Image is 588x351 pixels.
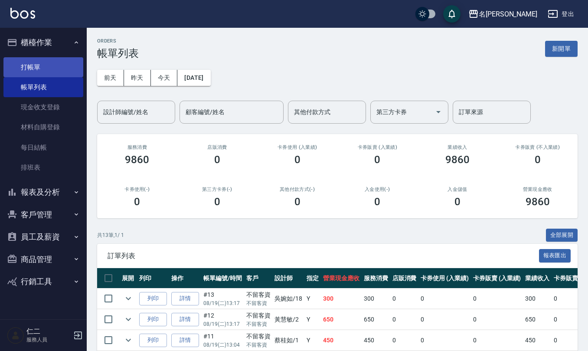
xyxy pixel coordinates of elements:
p: 服務人員 [26,336,71,344]
p: 不留客資 [246,341,271,349]
td: #13 [201,289,244,309]
button: 行銷工具 [3,270,83,293]
span: 訂單列表 [108,252,539,260]
h2: 營業現金應收 [508,187,567,192]
a: 詳情 [171,334,199,347]
p: 08/19 (二) 13:17 [203,299,242,307]
a: 詳情 [171,313,199,326]
button: 新開單 [545,41,578,57]
th: 操作 [169,268,201,289]
button: 員工及薪資 [3,226,83,248]
td: 0 [418,330,471,351]
p: 不留客資 [246,320,271,328]
td: 0 [471,330,523,351]
h3: 0 [214,196,220,208]
button: 報表及分析 [3,181,83,203]
button: expand row [122,334,135,347]
a: 排班表 [3,157,83,177]
td: 300 [321,289,362,309]
td: 650 [362,309,390,330]
th: 服務消費 [362,268,390,289]
td: Y [304,289,321,309]
h3: 0 [134,196,140,208]
th: 業績收入 [523,268,552,289]
h2: 入金使用(-) [348,187,407,192]
h3: 0 [374,196,380,208]
td: 吳婉如 /18 [272,289,304,309]
a: 報表匯出 [539,251,571,259]
div: 不留客資 [246,290,271,299]
th: 客戶 [244,268,273,289]
h2: 第三方卡券(-) [188,187,247,192]
h3: 0 [214,154,220,166]
button: 前天 [97,70,124,86]
h3: 0 [454,196,461,208]
a: 每日結帳 [3,138,83,157]
th: 帳單編號/時間 [201,268,244,289]
button: 全部展開 [546,229,578,242]
td: 黃慧敏 /2 [272,309,304,330]
a: 打帳單 [3,57,83,77]
th: 營業現金應收 [321,268,362,289]
td: Y [304,309,321,330]
h2: 卡券使用 (入業績) [268,144,327,150]
td: #11 [201,330,244,351]
td: 450 [362,330,390,351]
button: [DATE] [177,70,210,86]
a: 新開單 [545,44,578,52]
h2: 入金儲值 [428,187,487,192]
h5: 仁二 [26,327,71,336]
button: 櫃檯作業 [3,31,83,54]
h3: 9860 [445,154,470,166]
td: 300 [362,289,390,309]
img: Logo [10,8,35,19]
div: 名[PERSON_NAME] [479,9,537,20]
button: save [443,5,461,23]
h3: 9860 [125,154,149,166]
a: 帳單列表 [3,77,83,97]
button: 昨天 [124,70,151,86]
h3: 0 [374,154,380,166]
th: 卡券販賣 (入業績) [471,268,523,289]
button: expand row [122,292,135,305]
h2: 卡券販賣 (不入業績) [508,144,567,150]
td: 0 [390,330,419,351]
button: 列印 [139,292,167,305]
h2: 店販消費 [188,144,247,150]
th: 設計師 [272,268,304,289]
div: 不留客資 [246,332,271,341]
h3: 0 [535,154,541,166]
p: 08/19 (二) 13:04 [203,341,242,349]
div: 不留客資 [246,311,271,320]
button: 登出 [544,6,578,22]
td: 0 [418,309,471,330]
th: 展開 [120,268,137,289]
a: 現金收支登錄 [3,97,83,117]
h2: 卡券販賣 (入業績) [348,144,407,150]
h2: 卡券使用(-) [108,187,167,192]
button: Open [431,105,445,119]
td: 0 [471,289,523,309]
button: 客戶管理 [3,203,83,226]
img: Person [7,327,24,344]
h3: 服務消費 [108,144,167,150]
td: 450 [523,330,552,351]
td: 650 [523,309,552,330]
th: 列印 [137,268,169,289]
button: 商品管理 [3,248,83,271]
h2: ORDERS [97,38,139,44]
td: 450 [321,330,362,351]
a: 詳情 [171,292,199,305]
button: expand row [122,313,135,326]
td: 0 [471,309,523,330]
h3: 9860 [526,196,550,208]
button: 報表匯出 [539,249,571,262]
h2: 業績收入 [428,144,487,150]
p: 不留客資 [246,299,271,307]
h3: 帳單列表 [97,47,139,59]
button: 今天 [151,70,178,86]
h3: 0 [294,196,301,208]
td: #12 [201,309,244,330]
td: 650 [321,309,362,330]
td: 蔡桂如 /1 [272,330,304,351]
